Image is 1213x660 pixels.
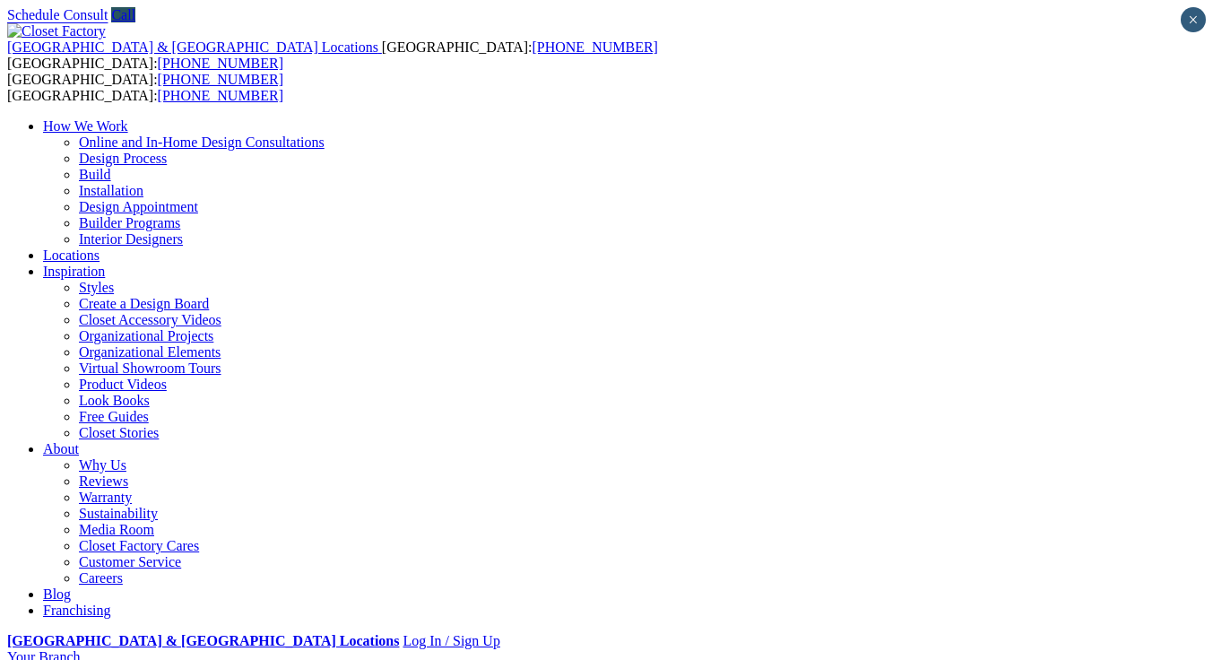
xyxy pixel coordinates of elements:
a: About [43,441,79,456]
a: Franchising [43,603,111,618]
a: [PHONE_NUMBER] [158,72,283,87]
img: Closet Factory [7,23,106,39]
a: Product Videos [79,377,167,392]
a: Log In / Sign Up [403,633,499,648]
a: Design Process [79,151,167,166]
a: Build [79,167,111,182]
a: Sustainability [79,506,158,521]
a: [PHONE_NUMBER] [532,39,657,55]
a: Media Room [79,522,154,537]
a: How We Work [43,118,128,134]
span: [GEOGRAPHIC_DATA] & [GEOGRAPHIC_DATA] Locations [7,39,378,55]
a: Call [111,7,135,22]
button: Close [1181,7,1206,32]
a: Closet Stories [79,425,159,440]
a: [PHONE_NUMBER] [158,88,283,103]
a: Warranty [79,490,132,505]
a: Reviews [79,473,128,489]
span: [GEOGRAPHIC_DATA]: [GEOGRAPHIC_DATA]: [7,39,658,71]
a: Free Guides [79,409,149,424]
a: Online and In-Home Design Consultations [79,135,325,150]
a: Inspiration [43,264,105,279]
a: Organizational Elements [79,344,221,360]
a: Builder Programs [79,215,180,230]
a: Locations [43,247,100,263]
a: [GEOGRAPHIC_DATA] & [GEOGRAPHIC_DATA] Locations [7,633,399,648]
a: Customer Service [79,554,181,569]
a: Careers [79,570,123,586]
span: [GEOGRAPHIC_DATA]: [GEOGRAPHIC_DATA]: [7,72,283,103]
a: Installation [79,183,143,198]
a: Blog [43,586,71,602]
a: Schedule Consult [7,7,108,22]
a: Design Appointment [79,199,198,214]
a: Create a Design Board [79,296,209,311]
a: Styles [79,280,114,295]
a: Closet Accessory Videos [79,312,221,327]
a: [GEOGRAPHIC_DATA] & [GEOGRAPHIC_DATA] Locations [7,39,382,55]
a: Virtual Showroom Tours [79,360,221,376]
a: Organizational Projects [79,328,213,343]
a: Look Books [79,393,150,408]
a: Interior Designers [79,231,183,247]
a: Closet Factory Cares [79,538,199,553]
a: [PHONE_NUMBER] [158,56,283,71]
a: Why Us [79,457,126,473]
